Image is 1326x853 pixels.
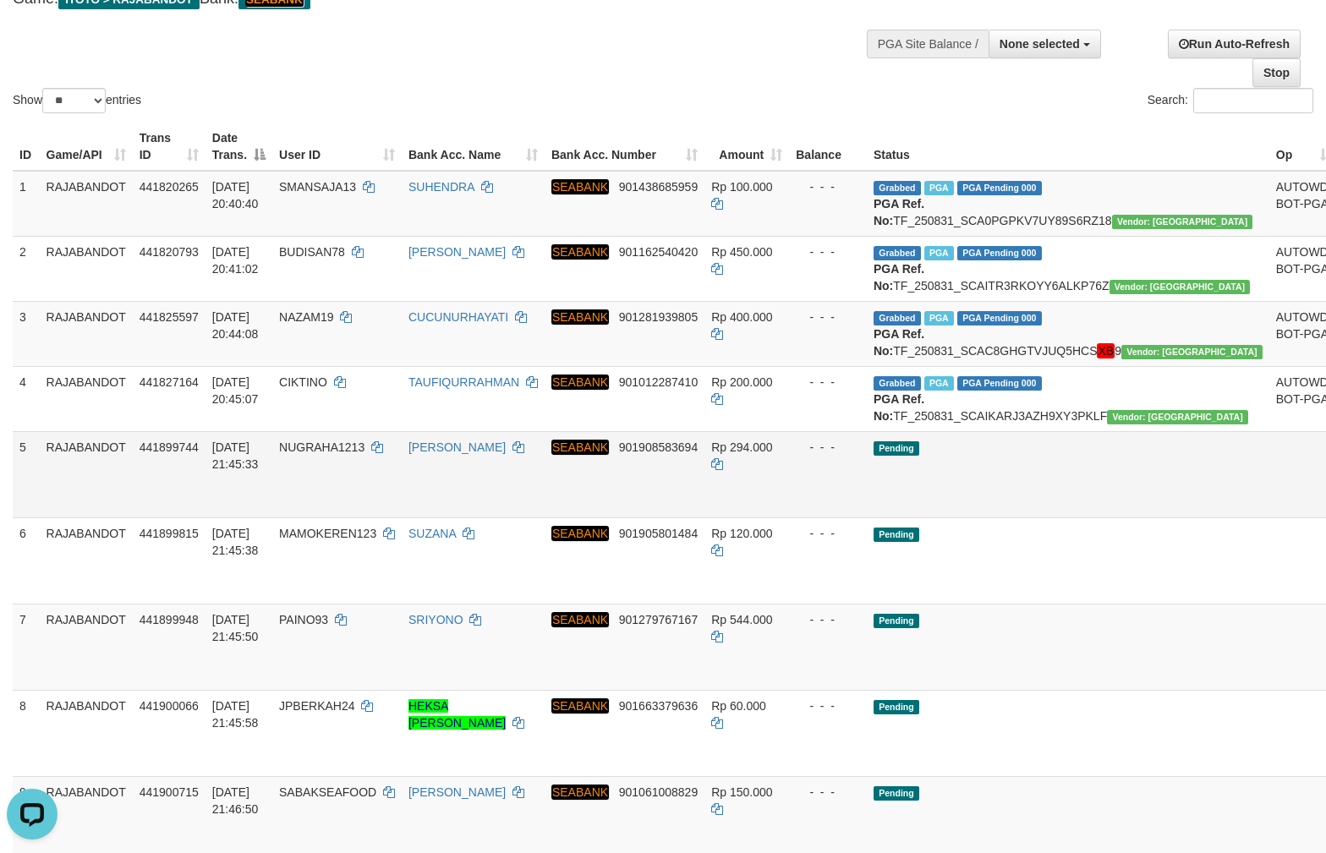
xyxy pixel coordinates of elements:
th: Date Trans.: activate to sort column descending [205,123,272,171]
span: Rp 100.000 [711,180,772,194]
label: Search: [1148,88,1313,113]
span: Marked by adkmeralda [924,376,954,391]
td: RAJABANDOT [40,604,133,690]
span: Grabbed [874,246,921,260]
a: SRIYONO [408,613,463,626]
th: Bank Acc. Name: activate to sort column ascending [402,123,545,171]
a: Stop [1252,58,1301,87]
a: [PERSON_NAME] [408,785,506,799]
span: 441899948 [140,613,199,626]
b: PGA Ref. No: [874,392,924,423]
em: SEABANK [551,698,609,714]
a: CUCUNURHAYATI [408,310,508,324]
span: Pending [874,528,919,542]
th: Balance [789,123,867,171]
td: 7 [13,604,40,690]
label: Show entries [13,88,141,113]
div: - - - [796,374,860,391]
span: Copy 901908583694 to clipboard [619,440,698,454]
span: Copy 901012287410 to clipboard [619,375,698,389]
span: Marked by adkmeralda [924,246,954,260]
em: SEABANK [551,612,609,627]
span: NAZAM19 [279,310,334,324]
span: 441820265 [140,180,199,194]
div: - - - [796,784,860,801]
span: [DATE] 21:45:58 [212,699,259,730]
span: [DATE] 21:46:50 [212,785,259,816]
span: NUGRAHA1213 [279,440,364,454]
span: Copy 901279767167 to clipboard [619,613,698,626]
th: Bank Acc. Number: activate to sort column ascending [545,123,704,171]
span: [DATE] 21:45:50 [212,613,259,643]
div: - - - [796,309,860,325]
span: PGA Pending [957,311,1042,325]
th: Status [867,123,1269,171]
span: 441827164 [140,375,199,389]
td: TF_250831_SCAITR3RKOYY6ALKP76Z [867,236,1269,301]
span: Rp 150.000 [711,785,772,799]
td: 4 [13,366,40,431]
td: 6 [13,517,40,604]
span: Grabbed [874,376,921,391]
td: 3 [13,301,40,366]
div: - - - [796,525,860,542]
td: RAJABANDOT [40,366,133,431]
b: PGA Ref. No: [874,197,924,227]
b: PGA Ref. No: [874,327,924,358]
span: PAINO93 [279,613,328,626]
th: ID [13,123,40,171]
span: Copy 901905801484 to clipboard [619,527,698,540]
button: None selected [989,30,1101,58]
span: BUDISAN78 [279,245,345,259]
b: PGA Ref. No: [874,262,924,293]
td: 5 [13,431,40,517]
td: RAJABANDOT [40,690,133,776]
em: SEABANK [551,244,609,260]
span: Copy 901281939805 to clipboard [619,310,698,324]
span: None selected [1000,37,1080,51]
div: - - - [796,178,860,195]
th: Trans ID: activate to sort column ascending [133,123,205,171]
button: Open LiveChat chat widget [7,7,58,57]
span: Pending [874,441,919,456]
select: Showentries [42,88,106,113]
td: TF_250831_SCA0PGPKV7UY89S6RZ18 [867,171,1269,237]
span: Rp 294.000 [711,440,772,454]
span: Pending [874,700,919,714]
a: Run Auto-Refresh [1168,30,1301,58]
span: Vendor URL: https://secure10.1velocity.biz [1107,410,1248,424]
span: Copy 901162540420 to clipboard [619,245,698,259]
th: Game/API: activate to sort column ascending [40,123,133,171]
div: - - - [796,697,860,714]
th: Amount: activate to sort column ascending [704,123,789,171]
a: HEKSA [PERSON_NAME] [408,699,506,730]
span: MAMOKEREN123 [279,527,376,540]
span: Grabbed [874,181,921,195]
td: TF_250831_SCAC8GHGTVJUQ5HCS 9 [867,301,1269,366]
td: RAJABANDOT [40,301,133,366]
span: [DATE] 20:45:07 [212,375,259,406]
em: XB [1097,343,1115,358]
span: [DATE] 20:44:08 [212,310,259,341]
div: - - - [796,243,860,260]
span: Rp 450.000 [711,245,772,259]
span: [DATE] 21:45:38 [212,527,259,557]
td: TF_250831_SCAIKARJ3AZH9XY3PKLF [867,366,1269,431]
td: RAJABANDOT [40,517,133,604]
div: - - - [796,439,860,456]
a: SUHENDRA [408,180,474,194]
span: Copy 901061008829 to clipboard [619,785,698,799]
td: 2 [13,236,40,301]
a: [PERSON_NAME] [408,245,506,259]
input: Search: [1193,88,1313,113]
a: SUZANA [408,527,456,540]
span: PGA Pending [957,246,1042,260]
em: SEABANK [551,309,609,325]
div: - - - [796,611,860,628]
em: SEABANK [551,440,609,455]
span: Marked by adkmeralda [924,181,954,195]
span: Pending [874,786,919,801]
span: Rp 400.000 [711,310,772,324]
th: User ID: activate to sort column ascending [272,123,402,171]
span: Rp 544.000 [711,613,772,626]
